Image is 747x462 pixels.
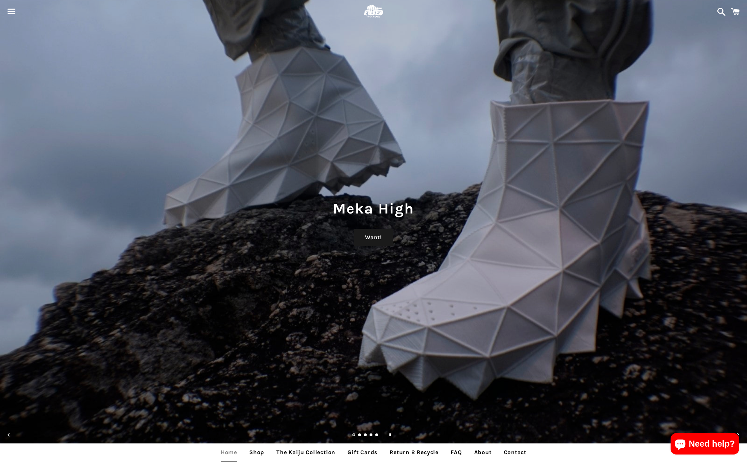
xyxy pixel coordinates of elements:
[7,198,740,219] h1: Meka High
[370,434,373,437] a: Load slide 4
[469,443,497,461] a: About
[382,427,398,443] button: Pause slideshow
[730,427,746,443] button: Next slide
[498,443,532,461] a: Contact
[215,443,242,461] a: Home
[358,434,362,437] a: Load slide 2
[1,427,17,443] button: Previous slide
[271,443,341,461] a: The Kaiju Collection
[668,433,741,456] inbox-online-store-chat: Shopify online store chat
[445,443,467,461] a: FAQ
[364,434,367,437] a: Load slide 3
[244,443,270,461] a: Shop
[342,443,383,461] a: Gift Cards
[352,434,356,437] a: Slide 1, current
[375,434,379,437] a: Load slide 5
[384,443,444,461] a: Return 2 Recycle
[354,229,393,246] a: Want!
